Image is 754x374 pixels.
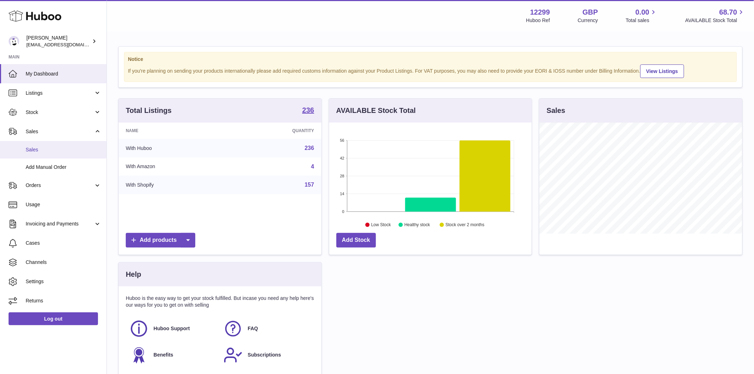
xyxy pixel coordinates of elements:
strong: 236 [302,107,314,114]
div: If you're planning on sending your products internationally please add required customs informati... [128,63,733,78]
th: Name [119,123,229,139]
span: FAQ [248,325,258,332]
h3: Total Listings [126,106,172,115]
text: 14 [340,192,344,196]
span: Subscriptions [248,352,281,358]
span: AVAILABLE Stock Total [685,17,745,24]
a: Subscriptions [223,346,310,365]
div: Currency [578,17,598,24]
a: 157 [305,182,314,188]
span: [EMAIL_ADDRESS][DOMAIN_NAME] [26,42,105,47]
p: Huboo is the easy way to get your stock fulfilled. But incase you need any help here's our ways f... [126,295,314,308]
text: 56 [340,138,344,142]
a: View Listings [640,64,684,78]
span: My Dashboard [26,71,101,77]
span: Add Manual Order [26,164,101,171]
h3: AVAILABLE Stock Total [336,106,416,115]
span: 0.00 [636,7,650,17]
a: FAQ [223,319,310,338]
span: Listings [26,90,94,97]
span: Invoicing and Payments [26,220,94,227]
text: 0 [342,209,344,214]
a: Log out [9,312,98,325]
div: [PERSON_NAME] [26,35,91,48]
span: Returns [26,297,101,304]
strong: Notice [128,56,733,63]
span: Channels [26,259,101,266]
a: 4 [311,163,314,170]
h3: Sales [547,106,565,115]
h3: Help [126,270,141,279]
a: 236 [302,107,314,115]
span: Stock [26,109,94,116]
span: Cases [26,240,101,246]
text: 42 [340,156,344,160]
th: Quantity [229,123,321,139]
strong: GBP [583,7,598,17]
span: Huboo Support [154,325,190,332]
a: Huboo Support [129,319,216,338]
text: Healthy stock [404,223,430,228]
strong: 12299 [530,7,550,17]
text: 28 [340,174,344,178]
td: With Huboo [119,139,229,157]
span: Total sales [626,17,657,24]
span: Benefits [154,352,173,358]
td: With Shopify [119,176,229,194]
span: Sales [26,128,94,135]
a: Benefits [129,346,216,365]
span: Settings [26,278,101,285]
a: 236 [305,145,314,151]
span: 68.70 [719,7,737,17]
a: 0.00 Total sales [626,7,657,24]
img: internalAdmin-12299@internal.huboo.com [9,36,19,47]
span: Usage [26,201,101,208]
span: Sales [26,146,101,153]
div: Huboo Ref [526,17,550,24]
a: 68.70 AVAILABLE Stock Total [685,7,745,24]
a: Add Stock [336,233,376,248]
span: Orders [26,182,94,189]
td: With Amazon [119,157,229,176]
text: Low Stock [371,223,391,228]
text: Stock over 2 months [445,223,484,228]
a: Add products [126,233,195,248]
